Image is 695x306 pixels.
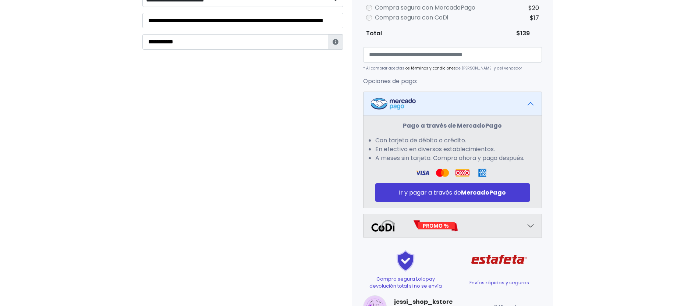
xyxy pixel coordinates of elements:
[371,98,416,110] img: Mercadopago Logo
[375,145,530,154] li: En efectivo en diversos establecimientos.
[455,168,469,177] img: Oxxo Logo
[528,4,539,12] span: $20
[465,244,533,275] img: Estafeta Logo
[403,121,502,130] strong: Pago a través de MercadoPago
[435,168,449,177] img: Visa Logo
[375,154,530,163] li: A meses sin tarjeta. Compra ahora y paga después.
[513,26,542,41] td: $139
[333,39,338,45] i: Estafeta lo usará para ponerse en contacto en caso de tener algún problema con el envío
[475,168,489,177] img: Amex Logo
[363,77,542,86] p: Opciones de pago:
[415,168,429,177] img: Visa Logo
[375,3,475,12] label: Compra segura con MercadoPago
[375,13,448,22] label: Compra segura con CoDi
[461,188,506,197] strong: MercadoPago
[530,14,539,22] span: $17
[363,275,448,289] p: Compra segura Lolapay devolución total si no se envía
[457,279,542,286] p: Envíos rápidos y seguros
[363,26,514,41] th: Total
[375,183,530,202] button: Ir y pagar a través deMercadoPago
[413,220,458,232] img: Promo
[404,65,456,71] a: los términos y condiciones
[375,136,530,145] li: Con tarjeta de débito o crédito.
[363,65,542,71] p: * Al comprar aceptas de [PERSON_NAME] y del vendedor
[380,250,431,272] img: Shield
[371,220,396,232] img: Codi Logo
